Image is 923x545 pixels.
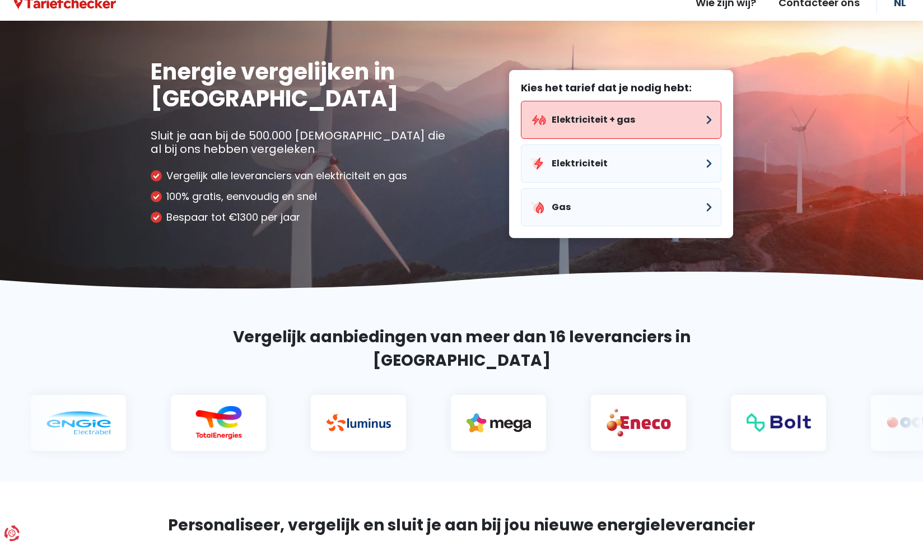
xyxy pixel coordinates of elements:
img: Luminus [325,414,390,431]
li: 100% gratis, eenvoudig en snel [151,190,453,203]
img: Eneco [605,408,670,437]
img: Engie electrabel [45,411,110,435]
button: Gas [521,188,721,226]
label: Kies het tarief dat je nodig hebt: [521,82,721,94]
img: Total Energies [185,406,250,440]
p: Sluit je aan bij de 500.000 [DEMOGRAPHIC_DATA] die al bij ons hebben vergeleken [151,129,453,156]
li: Vergelijk alle leveranciers van elektriciteit en gas [151,170,453,182]
h2: Vergelijk aanbiedingen van meer dan 16 leveranciers in [GEOGRAPHIC_DATA] [151,325,772,372]
img: Bolt [745,413,810,431]
h2: Personaliseer, vergelijk en sluit je aan bij jou nieuwe energieleverancier [151,514,772,537]
button: Elektriciteit [521,145,721,183]
button: Elektriciteit + gas [521,101,721,139]
li: Bespaar tot €1300 per jaar [151,211,453,223]
h1: Energie vergelijken in [GEOGRAPHIC_DATA] [151,58,453,112]
img: Mega [465,413,530,432]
